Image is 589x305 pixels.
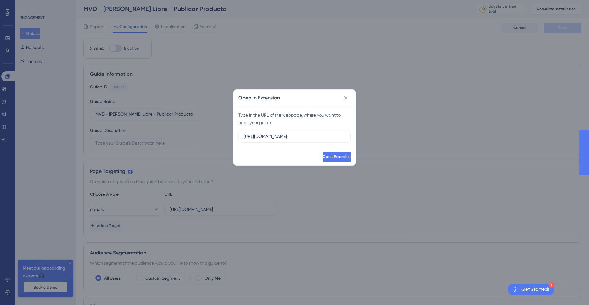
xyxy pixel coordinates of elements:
div: 1 [549,282,554,288]
input: URL [244,133,345,140]
span: Open Extension [323,154,351,159]
div: Get Started! [521,286,549,293]
h2: Open In Extension [238,94,280,102]
div: Type in the URL of the webpage, where you want to open your guide. [238,111,351,126]
iframe: UserGuiding AI Assistant Launcher [562,280,581,299]
img: launcher-image-alternative-text [511,286,519,293]
div: Open Get Started! checklist, remaining modules: 1 [508,284,554,295]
